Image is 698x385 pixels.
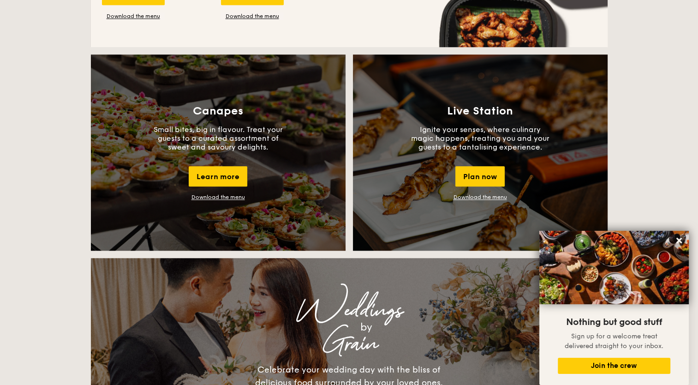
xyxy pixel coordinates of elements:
[221,12,284,20] a: Download the menu
[206,319,526,336] div: by
[455,166,505,186] div: Plan now
[672,233,686,248] button: Close
[149,125,287,151] p: Small bites, big in flavour. Treat your guests to a curated assortment of sweet and savoury delig...
[566,317,662,328] span: Nothing but good stuff
[172,336,526,352] div: Grain
[172,302,526,319] div: Weddings
[565,332,663,350] span: Sign up for a welcome treat delivered straight to your inbox.
[411,125,549,151] p: Ignite your senses, where culinary magic happens, treating you and your guests to a tantalising e...
[453,194,507,200] a: Download the menu
[539,231,689,304] img: DSC07876-Edit02-Large.jpeg
[191,194,245,200] a: Download the menu
[558,358,670,374] button: Join the crew
[189,166,247,186] div: Learn more
[102,12,165,20] a: Download the menu
[447,105,513,118] h3: Live Station
[193,105,243,118] h3: Canapes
